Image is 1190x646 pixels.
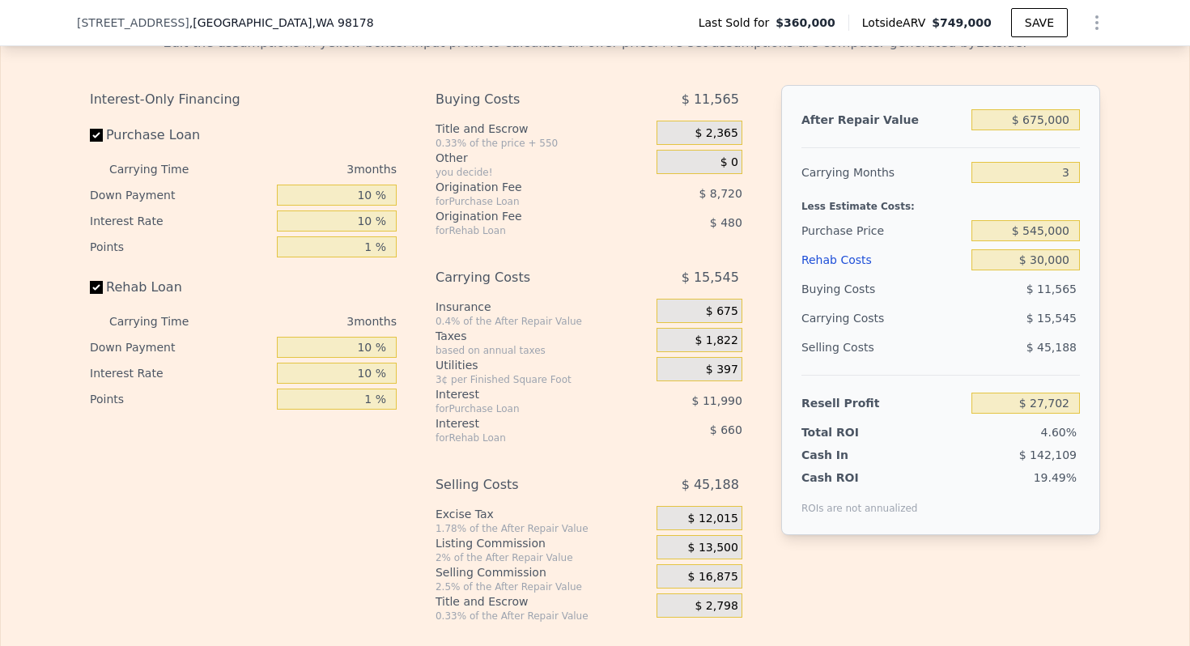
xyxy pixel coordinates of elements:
div: Less Estimate Costs: [801,187,1080,216]
span: $ 2,365 [695,126,737,141]
div: Buying Costs [436,85,616,114]
div: Points [90,234,270,260]
div: Selling Costs [801,333,965,362]
div: Origination Fee [436,179,616,195]
span: 4.60% [1041,426,1077,439]
span: $ 12,015 [688,512,738,526]
span: $ 2,798 [695,599,737,614]
div: Taxes [436,328,650,344]
div: ROIs are not annualized [801,486,918,515]
div: Points [90,386,270,412]
div: Carrying Months [801,158,965,187]
div: Insurance [436,299,650,315]
div: Cash ROI [801,470,918,486]
span: [STREET_ADDRESS] [77,15,189,31]
div: Down Payment [90,334,270,360]
div: 2% of the After Repair Value [436,551,650,564]
span: $ 660 [710,423,742,436]
span: $ 45,188 [682,470,739,499]
span: $ 8,720 [699,187,742,200]
span: , [GEOGRAPHIC_DATA] [189,15,374,31]
div: Utilities [436,357,650,373]
div: Selling Costs [436,470,616,499]
div: Title and Escrow [436,121,650,137]
div: Buying Costs [801,274,965,304]
span: $ 480 [710,216,742,229]
div: Purchase Price [801,216,965,245]
div: Excise Tax [436,506,650,522]
div: based on annual taxes [436,344,650,357]
div: for Rehab Loan [436,224,616,237]
span: , WA 98178 [312,16,373,29]
div: Down Payment [90,182,270,208]
div: Interest Rate [90,360,270,386]
button: Show Options [1081,6,1113,39]
div: 0.33% of the After Repair Value [436,610,650,623]
div: Carrying Costs [801,304,903,333]
div: Carrying Costs [436,263,616,292]
div: Interest [436,386,616,402]
span: $ 11,990 [692,394,742,407]
div: Total ROI [801,424,903,440]
input: Purchase Loan [90,129,103,142]
span: $ 16,875 [688,570,738,584]
div: Interest-Only Financing [90,85,397,114]
div: Carrying Time [109,156,215,182]
button: SAVE [1011,8,1068,37]
span: $ 15,545 [1026,312,1077,325]
div: Interest [436,415,616,431]
span: $ 0 [720,155,738,170]
div: Other [436,150,650,166]
div: After Repair Value [801,105,965,134]
div: for Purchase Loan [436,402,616,415]
div: Resell Profit [801,389,965,418]
span: $749,000 [932,16,992,29]
div: Title and Escrow [436,593,650,610]
div: you decide! [436,166,650,179]
span: Last Sold for [699,15,776,31]
input: Rehab Loan [90,281,103,294]
div: for Purchase Loan [436,195,616,208]
span: $ 142,109 [1019,448,1077,461]
div: Carrying Time [109,308,215,334]
div: 0.33% of the price + 550 [436,137,650,150]
div: 3 months [221,156,397,182]
span: $ 397 [706,363,738,377]
span: $ 1,822 [695,334,737,348]
div: Cash In [801,447,903,463]
label: Purchase Loan [90,121,270,150]
div: 1.78% of the After Repair Value [436,522,650,535]
span: $360,000 [776,15,835,31]
span: Lotside ARV [862,15,932,31]
div: Listing Commission [436,535,650,551]
span: $ 15,545 [682,263,739,292]
span: $ 11,565 [1026,283,1077,295]
div: for Rehab Loan [436,431,616,444]
div: Interest Rate [90,208,270,234]
span: $ 45,188 [1026,341,1077,354]
span: $ 13,500 [688,541,738,555]
label: Rehab Loan [90,273,270,302]
span: 19.49% [1034,471,1077,484]
div: 0.4% of the After Repair Value [436,315,650,328]
span: $ 11,565 [682,85,739,114]
div: Rehab Costs [801,245,965,274]
div: 3 months [221,308,397,334]
div: 2.5% of the After Repair Value [436,580,650,593]
span: $ 675 [706,304,738,319]
div: 3¢ per Finished Square Foot [436,373,650,386]
div: Origination Fee [436,208,616,224]
div: Selling Commission [436,564,650,580]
